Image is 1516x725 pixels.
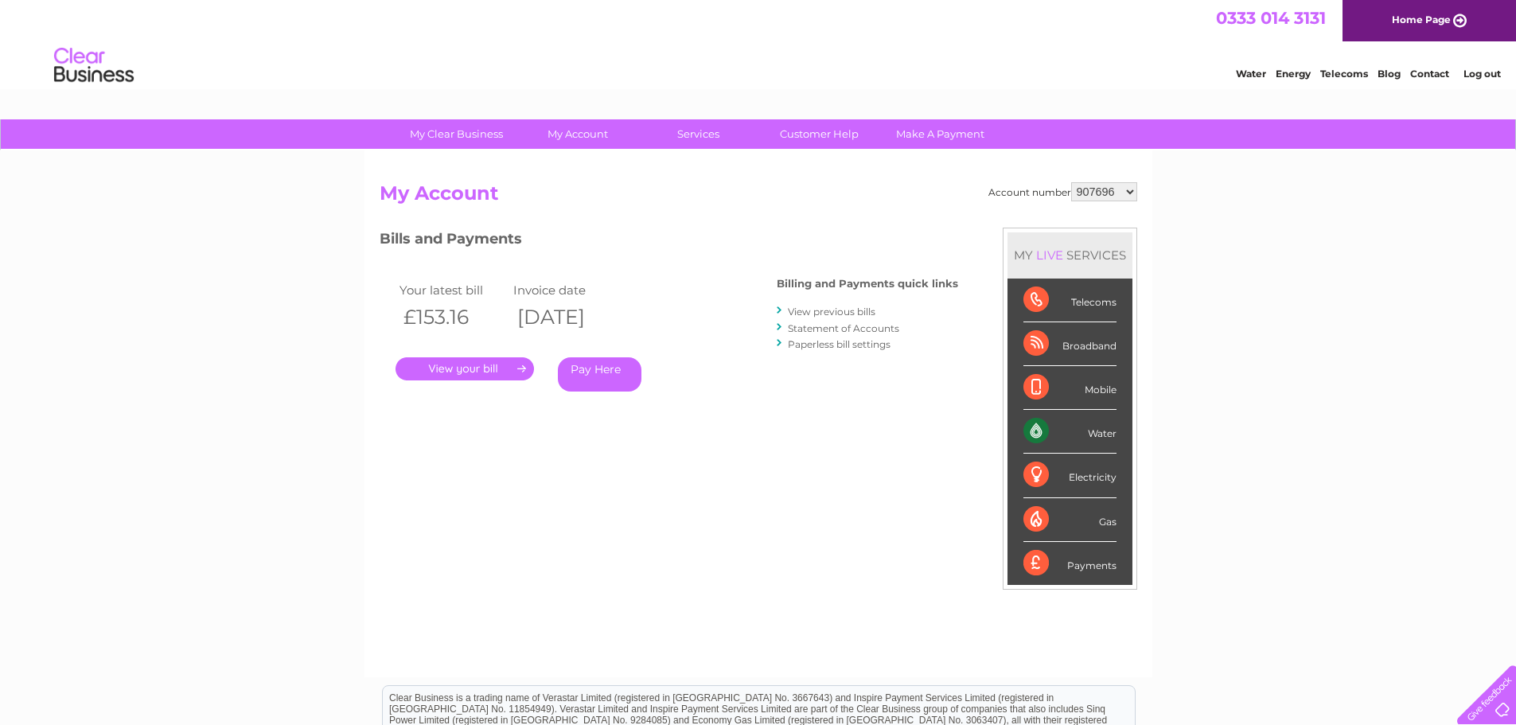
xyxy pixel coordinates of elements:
[1033,248,1066,263] div: LIVE
[788,338,891,350] a: Paperless bill settings
[512,119,643,149] a: My Account
[1023,322,1117,366] div: Broadband
[396,279,510,301] td: Your latest bill
[788,306,875,318] a: View previous bills
[1410,68,1449,80] a: Contact
[1023,454,1117,497] div: Electricity
[1023,279,1117,322] div: Telecoms
[1463,68,1501,80] a: Log out
[509,301,624,333] th: [DATE]
[633,119,764,149] a: Services
[1378,68,1401,80] a: Blog
[788,322,899,334] a: Statement of Accounts
[1023,366,1117,410] div: Mobile
[875,119,1006,149] a: Make A Payment
[383,9,1135,77] div: Clear Business is a trading name of Verastar Limited (registered in [GEOGRAPHIC_DATA] No. 3667643...
[1320,68,1368,80] a: Telecoms
[53,41,134,90] img: logo.png
[509,279,624,301] td: Invoice date
[558,357,641,392] a: Pay Here
[1276,68,1311,80] a: Energy
[380,182,1137,212] h2: My Account
[754,119,885,149] a: Customer Help
[1023,410,1117,454] div: Water
[777,278,958,290] h4: Billing and Payments quick links
[396,357,534,380] a: .
[1236,68,1266,80] a: Water
[1216,8,1326,28] a: 0333 014 3131
[396,301,510,333] th: £153.16
[1023,542,1117,585] div: Payments
[988,182,1137,201] div: Account number
[1023,498,1117,542] div: Gas
[380,228,958,255] h3: Bills and Payments
[391,119,522,149] a: My Clear Business
[1007,232,1132,278] div: MY SERVICES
